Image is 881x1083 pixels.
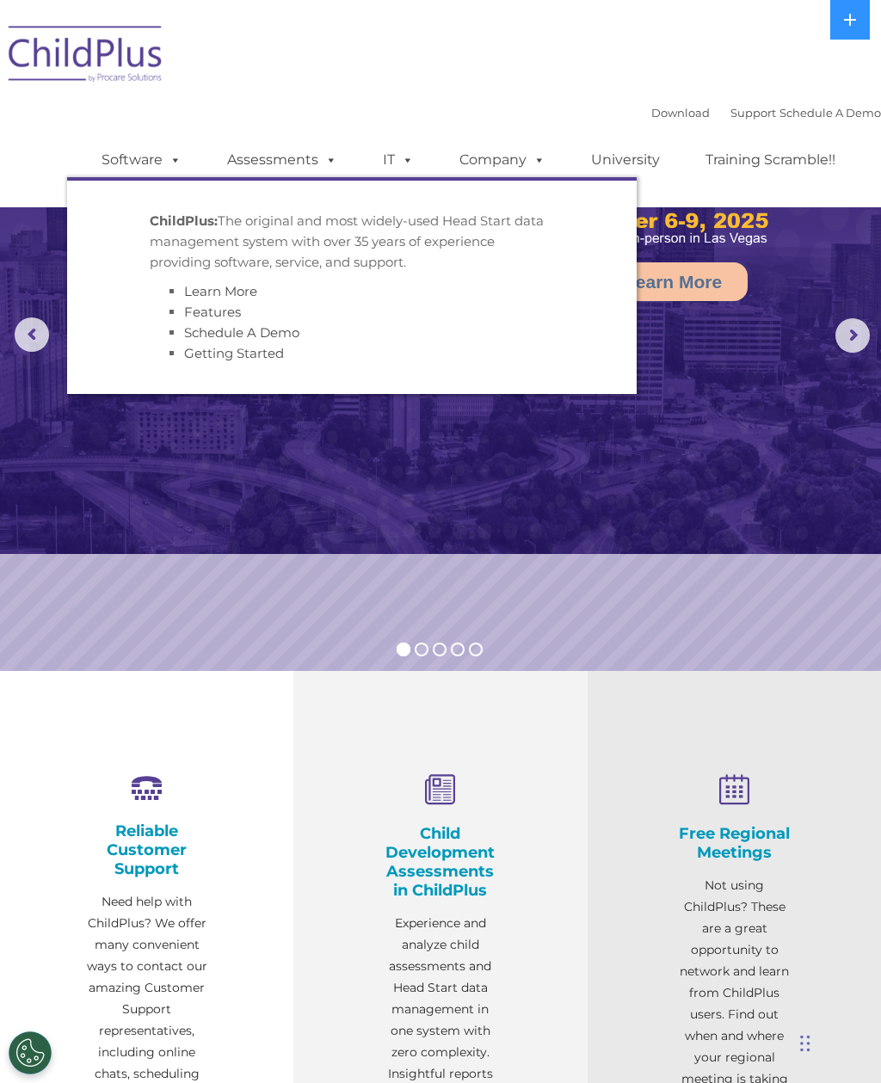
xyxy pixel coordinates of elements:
div: Drag [800,1018,810,1069]
a: Schedule A Demo [184,324,299,341]
button: Cookies Settings [9,1031,52,1074]
a: Software [84,143,199,177]
a: Company [442,143,563,177]
h4: Child Development Assessments in ChildPlus [379,824,501,900]
a: IT [366,143,431,177]
a: Getting Started [184,345,284,361]
a: Schedule A Demo [779,106,881,120]
a: University [574,143,677,177]
h4: Free Regional Meetings [674,824,795,862]
a: Support [730,106,776,120]
p: The original and most widely-used Head Start data management system with over 35 years of experie... [150,211,554,273]
a: Features [184,304,241,320]
a: Learn More [184,283,257,299]
a: Assessments [210,143,354,177]
iframe: Chat Widget [591,897,881,1083]
strong: ChildPlus: [150,212,218,229]
h4: Reliable Customer Support [86,821,207,878]
a: Learn More [599,262,748,301]
a: Download [651,106,710,120]
a: Training Scramble!! [688,143,853,177]
font: | [651,106,881,120]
